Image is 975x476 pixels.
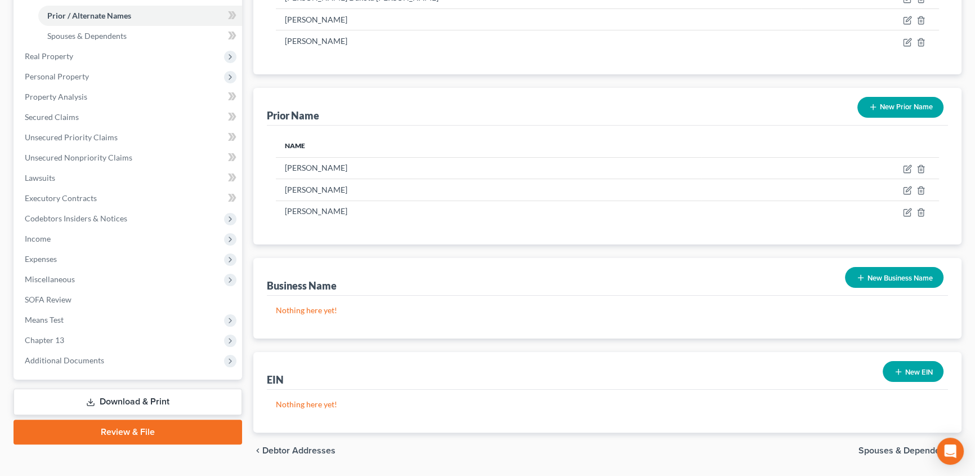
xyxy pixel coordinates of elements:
button: Spouses & Dependents chevron_right [858,446,961,455]
div: EIN [267,373,284,386]
button: New Prior Name [857,97,943,118]
span: SOFA Review [25,295,71,304]
div: Prior Name [267,109,319,122]
a: Unsecured Priority Claims [16,127,242,148]
div: Business Name [267,279,337,292]
td: [PERSON_NAME] [276,201,701,222]
span: Spouses & Dependents [47,31,127,41]
a: Executory Contracts [16,188,242,208]
button: chevron_left Debtor Addresses [253,446,336,455]
span: Executory Contracts [25,193,97,203]
button: New EIN [883,361,943,382]
span: Miscellaneous [25,274,75,284]
span: Income [25,234,51,243]
td: [PERSON_NAME] [276,30,801,52]
td: [PERSON_NAME] [276,8,801,30]
td: [PERSON_NAME] [276,179,701,201]
button: New Business Name [845,267,943,288]
a: Unsecured Nonpriority Claims [16,148,242,168]
span: Lawsuits [25,173,55,183]
span: Secured Claims [25,112,79,122]
span: Personal Property [25,72,89,81]
span: Spouses & Dependents [858,446,952,455]
div: Open Intercom Messenger [937,438,964,465]
p: Nothing here yet! [276,399,939,410]
a: Spouses & Dependents [38,26,242,46]
span: Prior / Alternate Names [47,11,131,20]
span: Unsecured Nonpriority Claims [25,153,132,162]
td: [PERSON_NAME] [276,157,701,179]
span: Real Property [25,51,73,61]
a: Secured Claims [16,107,242,127]
a: Download & Print [14,389,242,415]
span: Unsecured Priority Claims [25,132,118,142]
a: Review & File [14,420,242,444]
p: Nothing here yet! [276,305,939,316]
a: Lawsuits [16,168,242,188]
span: Chapter 13 [25,335,64,345]
span: Expenses [25,254,57,264]
th: Name [276,135,701,157]
a: Prior / Alternate Names [38,6,242,26]
i: chevron_left [253,446,262,455]
a: Property Analysis [16,87,242,107]
a: SOFA Review [16,290,242,310]
span: Additional Documents [25,355,104,365]
span: Property Analysis [25,92,87,101]
span: Debtor Addresses [262,446,336,455]
span: Codebtors Insiders & Notices [25,213,127,223]
span: Means Test [25,315,64,324]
